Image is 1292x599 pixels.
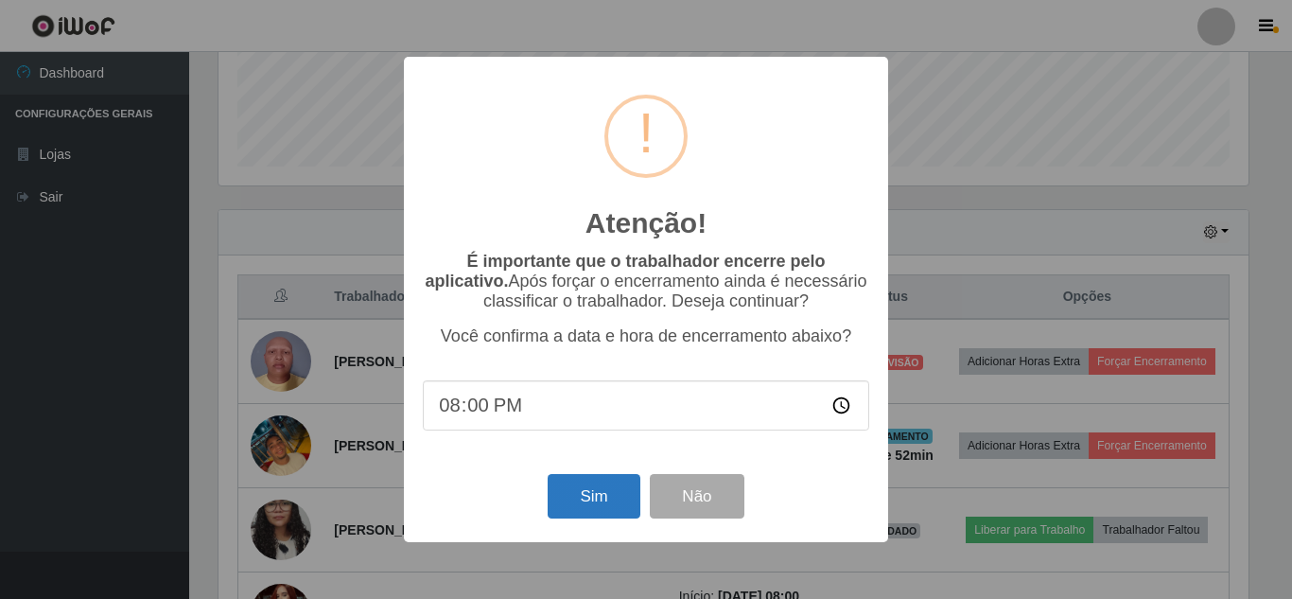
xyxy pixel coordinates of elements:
[423,326,869,346] p: Você confirma a data e hora de encerramento abaixo?
[425,252,825,291] b: É importante que o trabalhador encerre pelo aplicativo.
[585,206,707,240] h2: Atenção!
[423,252,869,311] p: Após forçar o encerramento ainda é necessário classificar o trabalhador. Deseja continuar?
[650,474,743,519] button: Não
[548,474,639,519] button: Sim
